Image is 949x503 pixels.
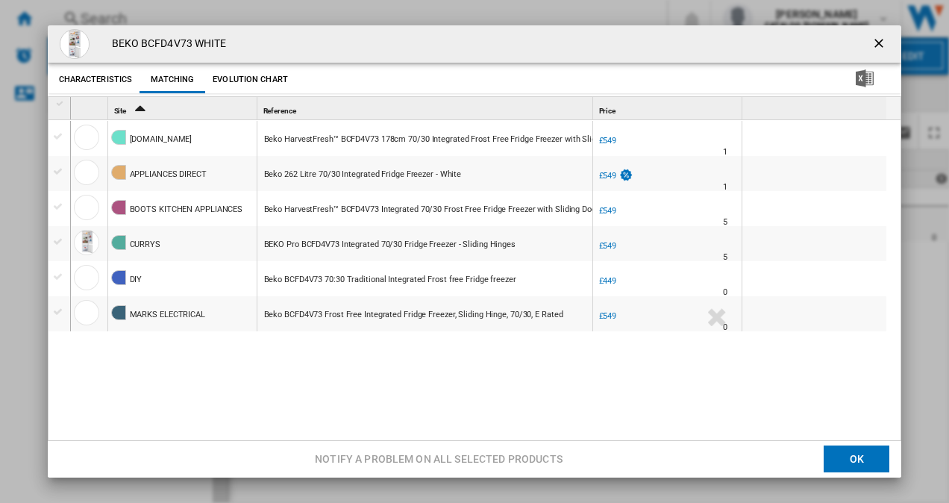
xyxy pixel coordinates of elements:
[257,156,592,190] div: https://www.appliancesdirect.co.uk/p/bcfd4v73/beko-bcfd4v73--built-in-fridge-freezer
[310,446,567,473] button: Notify a problem on all selected products
[599,276,617,286] div: £449
[55,66,137,93] button: Characteristics
[257,226,592,260] div: https://www.currys.co.uk/products/beko-pro-bcfd4v73-integrated-7030-fridge-freezer-sliding-hinges...
[257,296,592,331] div: https://markselectrical.co.uk/bcfd4v73_beko-frost-free-integrated-fridge-freezer
[264,122,724,157] div: Beko HarvestFresh™ BCFD4V73 178cm 70/30 Integrated Frost Free Fridge Freezer with Sliding Door Fi...
[723,320,727,335] div: Delivery Time : 0 day
[74,97,107,120] div: Sort None
[264,157,462,192] div: Beko 262 Litre 70/30 Integrated Fridge Freezer - White
[596,97,742,120] div: Price Sort None
[723,215,727,230] div: Delivery Time : 5 days
[140,66,205,93] button: Matching
[114,107,127,115] span: Site
[597,204,617,219] div: £549
[130,228,160,262] div: CURRYS
[597,309,617,324] div: £549
[723,250,727,265] div: Delivery Time : 5 days
[264,263,516,297] div: Beko BCFD4V73 70:30 Traditional Integrated Frost free Fridge freezer
[104,37,227,51] h4: BEKO BCFD4V73 WHITE
[596,97,742,120] div: Sort None
[130,122,192,157] div: [DOMAIN_NAME]
[865,29,895,59] button: getI18NText('BUTTONS.CLOSE_DIALOG')
[209,66,292,93] button: Evolution chart
[60,29,90,59] img: 10253394
[856,69,874,87] img: excel-24x24.png
[599,136,617,146] div: £549
[257,121,592,155] div: https://ao.com/product/bcfd4v73-beko-harvestfresh-fridge-freezer-white-98635-28.aspx
[48,25,902,478] md-dialog: Product popup
[264,193,697,227] div: Beko HarvestFresh™ BCFD4V73 Integrated 70/30 Frost Free Fridge Freezer with Sliding Door Fixing K...
[597,169,634,184] div: £549
[264,228,516,262] div: BEKO Pro BCFD4V73 Integrated 70/30 Fridge Freezer - Sliding Hinges
[128,107,151,115] span: Sort Ascending
[130,157,207,192] div: APPLIANCES DIRECT
[599,311,617,321] div: £549
[745,97,886,120] div: Sort None
[260,97,592,120] div: Reference Sort None
[599,171,617,181] div: £549
[257,191,592,225] div: https://www.bootskitchenappliances.com/product/bcfd4v73-beko-harvestfresh-fridge-freezer-white-98...
[597,274,617,289] div: £449
[260,97,592,120] div: Sort None
[723,145,727,160] div: Delivery Time : 1 day
[263,107,296,115] span: Reference
[111,97,257,120] div: Site Sort Ascending
[599,241,617,251] div: £549
[130,298,205,332] div: MARKS ELECTRICAL
[130,193,243,227] div: BOOTS KITCHEN APPLIANCES
[723,180,727,195] div: Delivery Time : 1 day
[832,66,898,93] button: Download in Excel
[824,446,889,473] button: OK
[597,239,617,254] div: £549
[264,298,563,332] div: Beko BCFD4V73 Frost Free Integrated Fridge Freezer, Sliding Hinge, 70/30, E Rated
[618,169,633,181] img: promotionV3.png
[130,263,142,297] div: DIY
[597,134,617,149] div: £549
[723,285,727,300] div: Delivery Time : 0 day
[599,107,616,115] span: Price
[257,261,592,296] div: https://www.diy.com/departments/beko-bcfd4v73-70-30-traditional-integrated-frost-free-fridge-free...
[111,97,257,120] div: Sort Ascending
[599,206,617,216] div: £549
[871,36,889,54] ng-md-icon: getI18NText('BUTTONS.CLOSE_DIALOG')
